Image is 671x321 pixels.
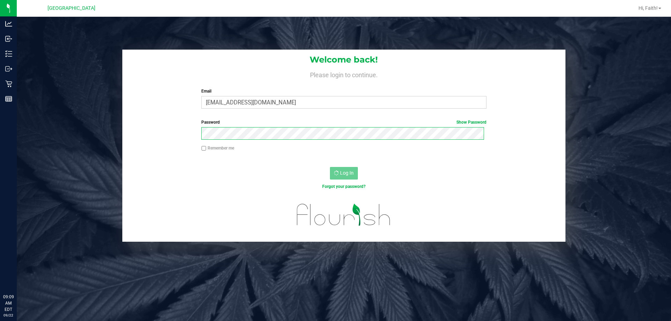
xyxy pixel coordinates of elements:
[48,5,95,11] span: [GEOGRAPHIC_DATA]
[456,120,486,125] a: Show Password
[122,70,565,78] h4: Please login to continue.
[340,170,354,176] span: Log In
[330,167,358,180] button: Log In
[201,146,206,151] input: Remember me
[638,5,658,11] span: Hi, Faith!
[201,145,234,151] label: Remember me
[5,50,12,57] inline-svg: Inventory
[5,95,12,102] inline-svg: Reports
[5,80,12,87] inline-svg: Retail
[3,294,14,313] p: 09:09 AM EDT
[122,55,565,64] h1: Welcome back!
[5,20,12,27] inline-svg: Analytics
[288,197,399,233] img: flourish_logo.svg
[201,88,486,94] label: Email
[201,120,220,125] span: Password
[3,313,14,318] p: 09/22
[5,35,12,42] inline-svg: Inbound
[322,184,366,189] a: Forgot your password?
[5,65,12,72] inline-svg: Outbound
